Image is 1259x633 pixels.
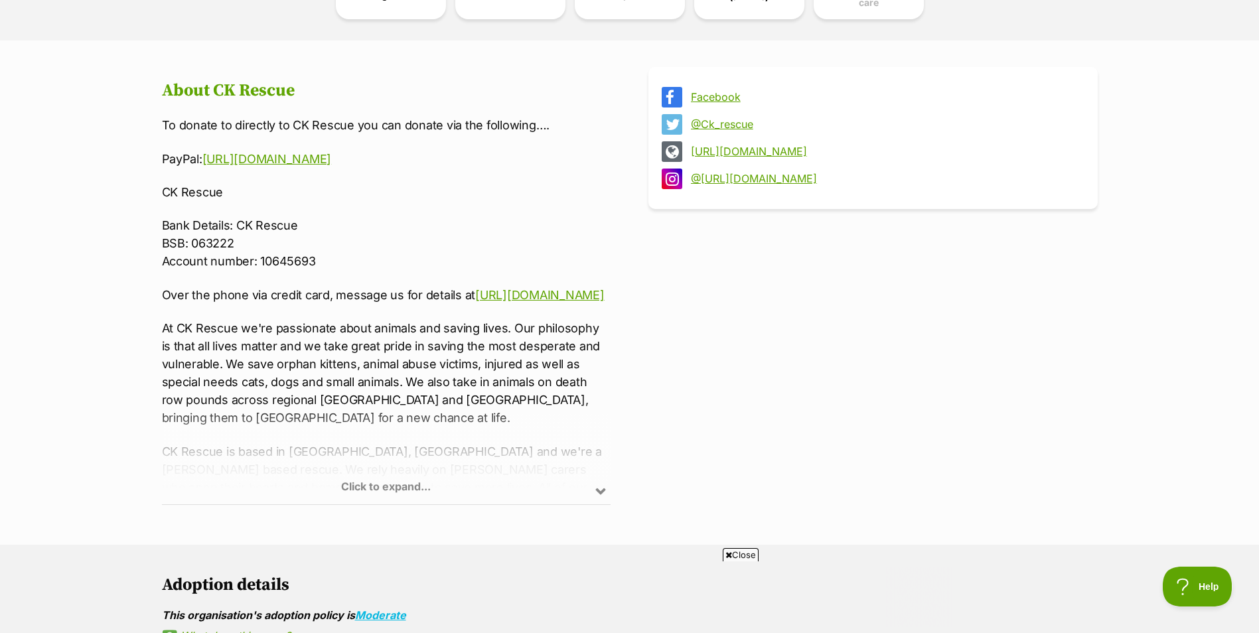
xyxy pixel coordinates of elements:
span: Close [723,548,759,561]
p: CK Rescue [162,183,611,201]
a: Facebook [691,91,1079,103]
a: [URL][DOMAIN_NAME] [475,288,604,302]
div: Click to expand... [162,401,611,504]
p: Bank Details: CK Rescue BSB: 063222 Account number: 10645693 [162,216,611,270]
div: This organisation's adoption policy is [162,609,1098,621]
iframe: Advertisement [308,567,952,626]
a: @[URL][DOMAIN_NAME] [691,173,1079,184]
h2: Adoption details [162,575,1098,595]
a: [URL][DOMAIN_NAME] [691,145,1079,157]
iframe: Help Scout Beacon - Open [1163,567,1232,606]
a: [URL][DOMAIN_NAME] [202,152,331,166]
a: @Ck_rescue [691,118,1079,130]
h2: About CK Rescue [162,81,611,101]
p: Over the phone via credit card, message us for details at [162,286,611,304]
p: At CK Rescue we're passionate about animals and saving lives. Our philosophy is that all lives ma... [162,319,611,427]
p: PayPal: [162,150,611,168]
p: To donate to directly to CK Rescue you can donate via the following…. [162,116,611,134]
